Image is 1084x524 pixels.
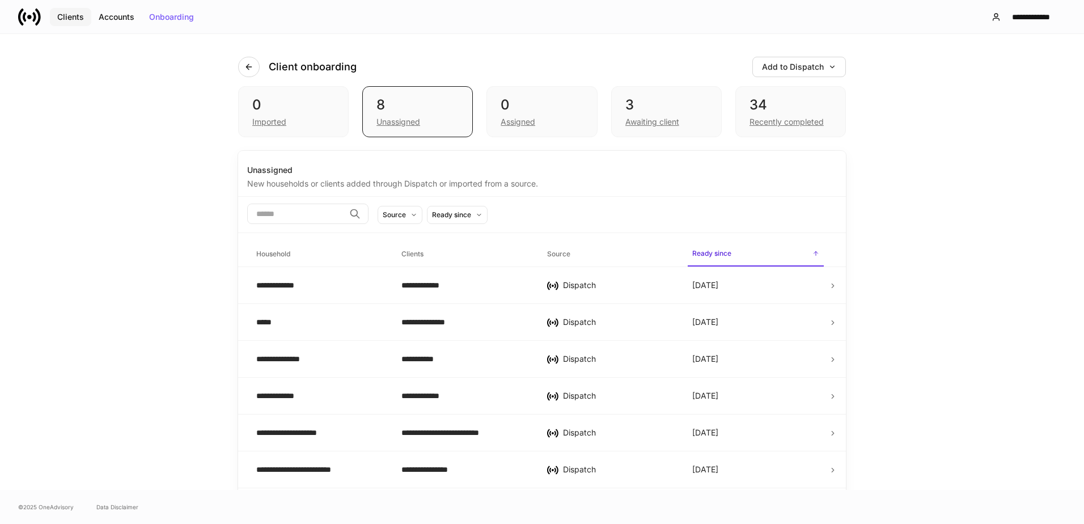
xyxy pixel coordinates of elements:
p: [DATE] [692,316,718,328]
div: Dispatch [563,390,674,402]
span: Clients [397,243,533,266]
div: Dispatch [563,280,674,291]
div: Dispatch [563,316,674,328]
div: Add to Dispatch [762,63,836,71]
div: 34 [750,96,832,114]
div: 34Recently completed [735,86,846,137]
span: Ready since [688,242,824,267]
div: 0 [501,96,583,114]
div: Onboarding [149,13,194,21]
button: Source [378,206,422,224]
h6: Ready since [692,248,731,259]
button: Ready since [427,206,488,224]
p: [DATE] [692,464,718,475]
div: Dispatch [563,427,674,438]
div: Ready since [432,209,471,220]
div: 0Assigned [486,86,597,137]
div: New households or clients added through Dispatch or imported from a source. [247,176,837,189]
h6: Household [256,248,290,259]
p: [DATE] [692,427,718,438]
button: Clients [50,8,91,26]
span: Source [543,243,679,266]
p: [DATE] [692,280,718,291]
div: Recently completed [750,116,824,128]
div: Accounts [99,13,134,21]
div: 8 [376,96,459,114]
button: Accounts [91,8,142,26]
div: Dispatch [563,353,674,365]
p: [DATE] [692,390,718,402]
a: Data Disclaimer [96,502,138,512]
div: Awaiting client [625,116,679,128]
div: Assigned [501,116,535,128]
div: Unassigned [247,164,837,176]
h6: Clients [401,248,424,259]
div: 0 [252,96,334,114]
div: Source [383,209,406,220]
div: 8Unassigned [362,86,473,137]
div: Clients [57,13,84,21]
div: 3Awaiting client [611,86,722,137]
div: Dispatch [563,464,674,475]
h4: Client onboarding [269,60,357,74]
p: [DATE] [692,353,718,365]
div: Unassigned [376,116,420,128]
span: Household [252,243,388,266]
span: © 2025 OneAdvisory [18,502,74,512]
div: Imported [252,116,286,128]
div: 0Imported [238,86,349,137]
button: Onboarding [142,8,201,26]
div: 3 [625,96,708,114]
h6: Source [547,248,570,259]
button: Add to Dispatch [752,57,846,77]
